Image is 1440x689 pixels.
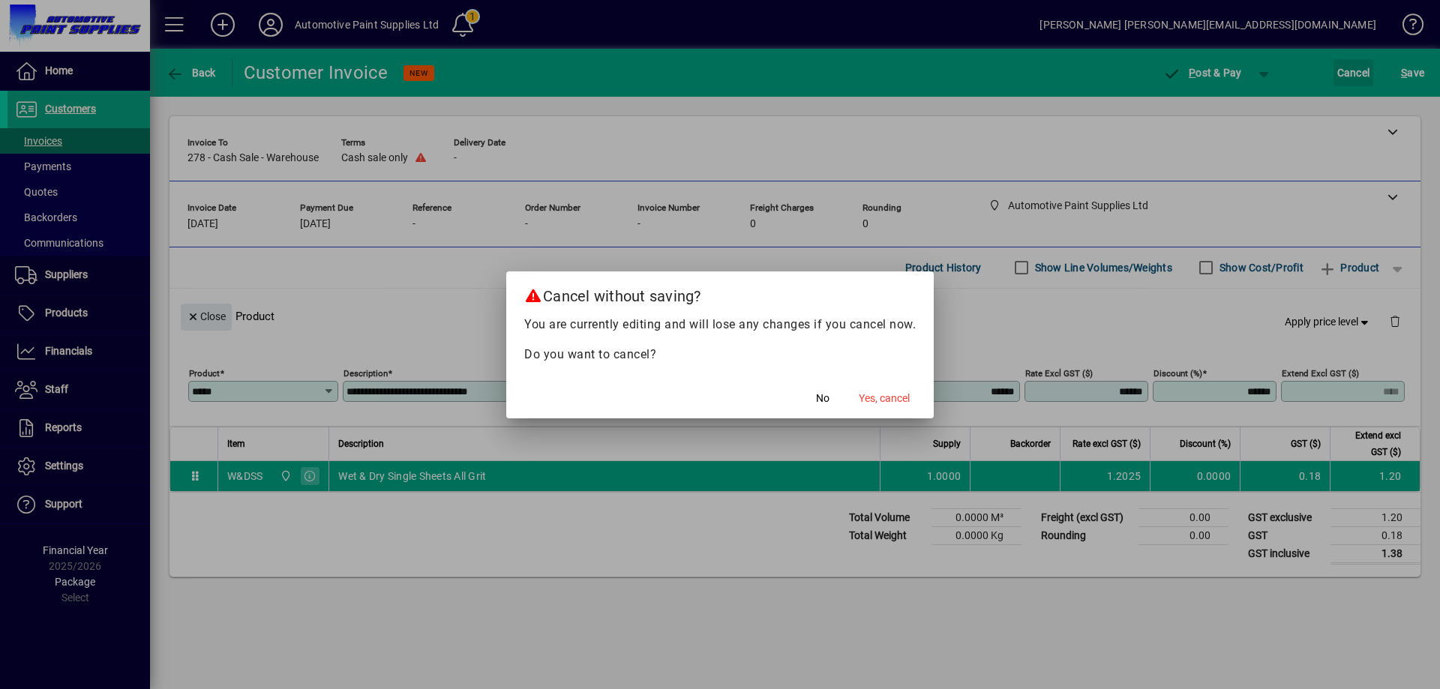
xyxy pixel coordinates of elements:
span: No [816,391,829,406]
span: Yes, cancel [859,391,910,406]
h2: Cancel without saving? [506,271,934,315]
p: Do you want to cancel? [524,346,916,364]
p: You are currently editing and will lose any changes if you cancel now. [524,316,916,334]
button: Yes, cancel [853,385,916,412]
button: No [799,385,847,412]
